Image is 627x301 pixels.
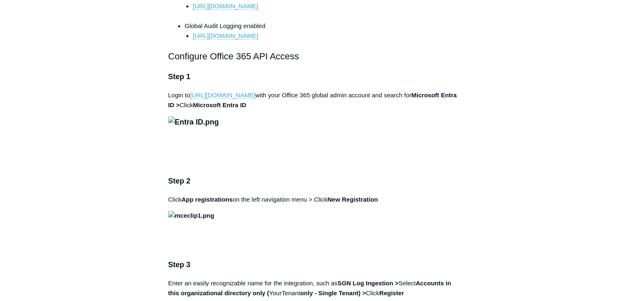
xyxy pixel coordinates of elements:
p: Login to with your Office 365 global admin account and search for Click [168,90,459,110]
img: Entra ID.png [168,116,219,128]
li: Global Audit Logging enabled [185,21,459,41]
a: [URL][DOMAIN_NAME] [193,32,258,40]
strong: Register [379,289,404,296]
h3: Step 3 [168,259,459,271]
strong: New Registration [327,196,378,203]
strong: Microsoft Entra ID > [168,92,457,108]
a: [URL][DOMAIN_NAME] [190,92,255,99]
a: [URL][DOMAIN_NAME] [193,2,258,10]
img: mceclip1.png [168,211,214,221]
strong: Microsoft Entra ID [193,101,246,108]
strong: App registrations [181,196,232,203]
strong: Accounts in this organizational directory only ( [168,280,451,296]
p: Click on the left navigation menu > Click [168,195,459,205]
strong: SGN Log Ingestion > [338,280,399,287]
h3: Step 2 [168,175,459,187]
strong: only - Single Tenant) > [300,289,366,296]
h2: Configure Office 365 API Access [168,49,459,63]
h3: Step 1 [168,71,459,83]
